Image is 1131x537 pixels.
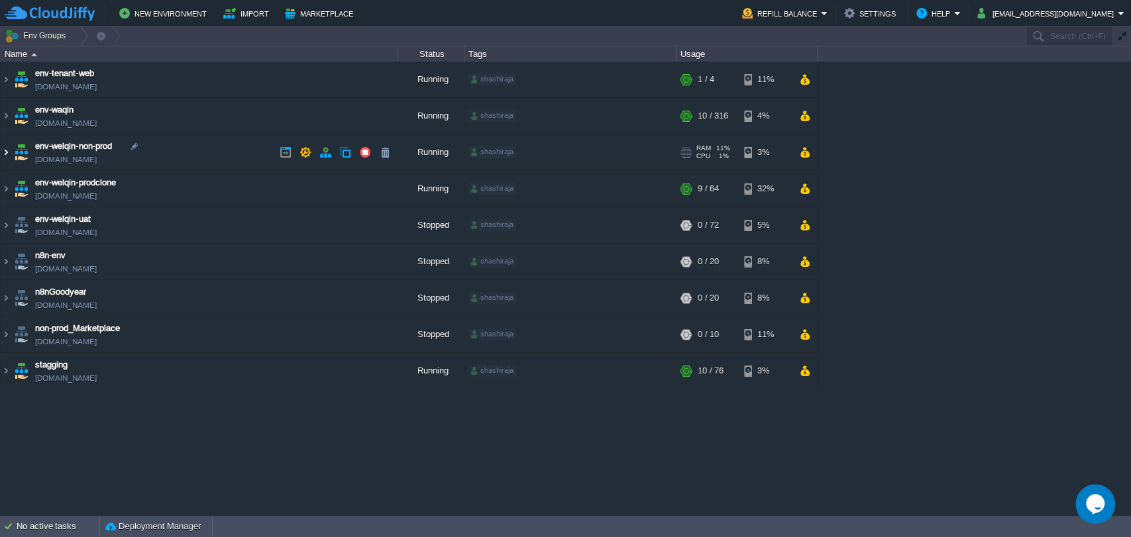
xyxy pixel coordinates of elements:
[35,299,97,312] a: [DOMAIN_NAME]
[35,189,97,203] span: [DOMAIN_NAME]
[698,244,719,279] div: 0 / 20
[468,292,516,304] div: shashiraja
[35,371,97,385] a: [DOMAIN_NAME]
[12,280,30,316] img: AMDAwAAAACH5BAEAAAAALAAAAAABAAEAAAICRAEAOw==
[698,98,728,134] div: 10 / 316
[698,171,719,207] div: 9 / 64
[398,62,464,97] div: Running
[698,207,719,243] div: 0 / 72
[12,171,30,207] img: AMDAwAAAACH5BAEAAAAALAAAAAABAAEAAAICRAEAOw==
[105,520,201,533] button: Deployment Manager
[1,46,398,62] div: Name
[398,244,464,279] div: Stopped
[35,176,116,189] span: env-welqin-prodclone
[35,67,94,80] a: env-tenant-web
[744,98,787,134] div: 4%
[12,98,30,134] img: AMDAwAAAACH5BAEAAAAALAAAAAABAAEAAAICRAEAOw==
[35,103,74,117] a: env-waqin
[468,146,516,158] div: shashiraja
[468,256,516,268] div: shashiraja
[35,285,86,299] a: n8nGoodyear
[35,322,120,335] a: non-prod_Marketplace
[744,317,787,352] div: 11%
[1,207,11,243] img: AMDAwAAAACH5BAEAAAAALAAAAAABAAEAAAICRAEAOw==
[977,5,1118,21] button: [EMAIL_ADDRESS][DOMAIN_NAME]
[696,152,710,160] span: CPU
[398,353,464,389] div: Running
[35,358,68,371] a: stagging
[35,249,66,262] a: n8n-env
[744,244,787,279] div: 8%
[12,134,30,170] img: AMDAwAAAACH5BAEAAAAALAAAAAABAAEAAAICRAEAOw==
[5,5,95,22] img: CloudJiffy
[698,280,719,316] div: 0 / 20
[716,152,729,160] span: 1%
[1075,484,1118,524] iframe: chat widget
[398,207,464,243] div: Stopped
[465,46,676,62] div: Tags
[398,317,464,352] div: Stopped
[468,73,516,85] div: shashiraja
[285,5,357,21] button: Marketplace
[35,335,97,348] a: [DOMAIN_NAME]
[698,62,714,97] div: 1 / 4
[916,5,954,21] button: Help
[468,183,516,195] div: shashiraja
[677,46,817,62] div: Usage
[1,353,11,389] img: AMDAwAAAACH5BAEAAAAALAAAAAABAAEAAAICRAEAOw==
[1,171,11,207] img: AMDAwAAAACH5BAEAAAAALAAAAAABAAEAAAICRAEAOw==
[223,5,273,21] button: Import
[716,144,730,152] span: 11%
[398,98,464,134] div: Running
[744,207,787,243] div: 5%
[399,46,464,62] div: Status
[1,98,11,134] img: AMDAwAAAACH5BAEAAAAALAAAAAABAAEAAAICRAEAOw==
[1,317,11,352] img: AMDAwAAAACH5BAEAAAAALAAAAAABAAEAAAICRAEAOw==
[35,153,97,166] a: [DOMAIN_NAME]
[744,171,787,207] div: 32%
[12,353,30,389] img: AMDAwAAAACH5BAEAAAAALAAAAAABAAEAAAICRAEAOw==
[468,219,516,231] div: shashiraja
[468,365,516,377] div: shashiraja
[1,280,11,316] img: AMDAwAAAACH5BAEAAAAALAAAAAABAAEAAAICRAEAOw==
[398,134,464,170] div: Running
[468,328,516,340] div: shashiraja
[1,244,11,279] img: AMDAwAAAACH5BAEAAAAALAAAAAABAAEAAAICRAEAOw==
[12,207,30,243] img: AMDAwAAAACH5BAEAAAAALAAAAAABAAEAAAICRAEAOw==
[742,5,821,21] button: Refill Balance
[744,353,787,389] div: 3%
[844,5,900,21] button: Settings
[5,26,70,45] button: Env Groups
[35,117,97,130] a: [DOMAIN_NAME]
[119,5,211,21] button: New Environment
[12,62,30,97] img: AMDAwAAAACH5BAEAAAAALAAAAAABAAEAAAICRAEAOw==
[698,353,724,389] div: 10 / 76
[35,140,112,153] a: env-welqin-non-prod
[12,244,30,279] img: AMDAwAAAACH5BAEAAAAALAAAAAABAAEAAAICRAEAOw==
[35,262,97,275] a: [DOMAIN_NAME]
[696,144,711,152] span: RAM
[1,134,11,170] img: AMDAwAAAACH5BAEAAAAALAAAAAABAAEAAAICRAEAOw==
[35,226,97,239] a: [DOMAIN_NAME]
[398,280,464,316] div: Stopped
[398,171,464,207] div: Running
[35,80,97,93] a: [DOMAIN_NAME]
[1,62,11,97] img: AMDAwAAAACH5BAEAAAAALAAAAAABAAEAAAICRAEAOw==
[698,317,719,352] div: 0 / 10
[744,134,787,170] div: 3%
[17,516,99,537] div: No active tasks
[744,280,787,316] div: 8%
[468,110,516,122] div: shashiraja
[35,213,91,226] a: env-welqin-uat
[12,317,30,352] img: AMDAwAAAACH5BAEAAAAALAAAAAABAAEAAAICRAEAOw==
[744,62,787,97] div: 11%
[31,53,37,56] img: AMDAwAAAACH5BAEAAAAALAAAAAABAAEAAAICRAEAOw==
